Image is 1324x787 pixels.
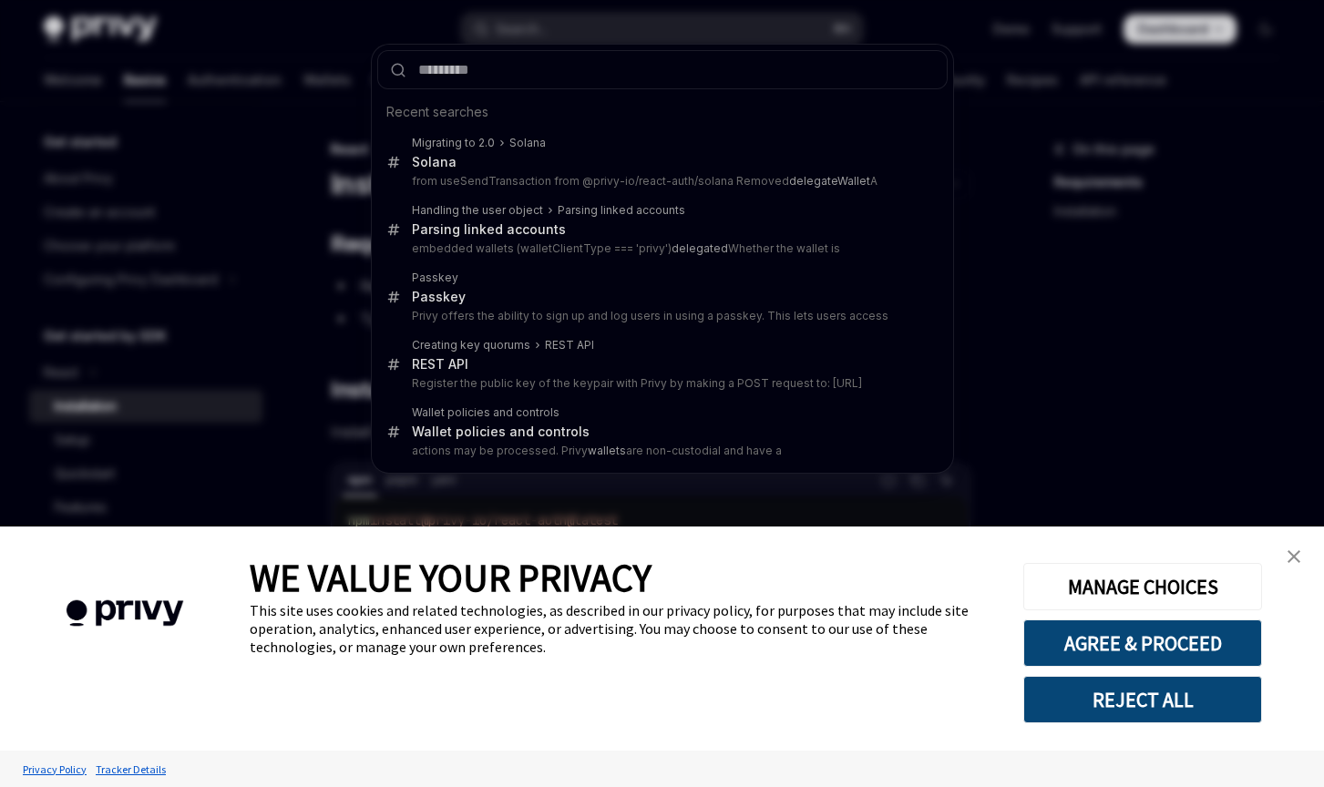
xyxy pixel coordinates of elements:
[412,405,559,420] div: Wallet policies and controls
[789,174,870,188] b: delegateWallet
[412,356,468,373] div: REST API
[412,203,543,218] div: Handling the user object
[412,444,909,458] p: actions may be processed. Privy are non-custodial and have a
[1288,550,1300,563] img: close banner
[412,289,466,304] b: Passkey
[509,136,546,150] div: Solana
[412,174,909,189] p: from useSendTransaction from @privy-io/react-auth/solana Removed A
[250,554,652,601] span: WE VALUE YOUR PRIVACY
[250,601,996,656] div: This site uses cookies and related technologies, as described in our privacy policy, for purposes...
[412,221,566,238] div: Parsing linked accounts
[412,424,590,440] div: Wallet policies and controls
[412,154,457,170] div: Solana
[412,271,458,285] div: Passkey
[1276,538,1312,575] a: close banner
[412,136,495,150] div: Migrating to 2.0
[1023,676,1262,723] button: REJECT ALL
[91,753,170,785] a: Tracker Details
[27,574,222,653] img: company logo
[588,444,626,457] b: wallets
[412,241,909,256] p: embedded wallets (walletClientType === 'privy') Whether the wallet is
[558,203,685,218] div: Parsing linked accounts
[18,753,91,785] a: Privacy Policy
[545,338,594,353] div: REST API
[672,241,728,255] b: delegated
[1023,563,1262,610] button: MANAGE CHOICES
[386,103,488,121] span: Recent searches
[1023,619,1262,667] button: AGREE & PROCEED
[412,338,530,353] div: Creating key quorums
[412,309,909,323] p: Privy offers the ability to sign up and log users in using a passkey. This lets users access
[412,376,909,391] p: Register the public key of the keypair with Privy by making a POST request to: [URL]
